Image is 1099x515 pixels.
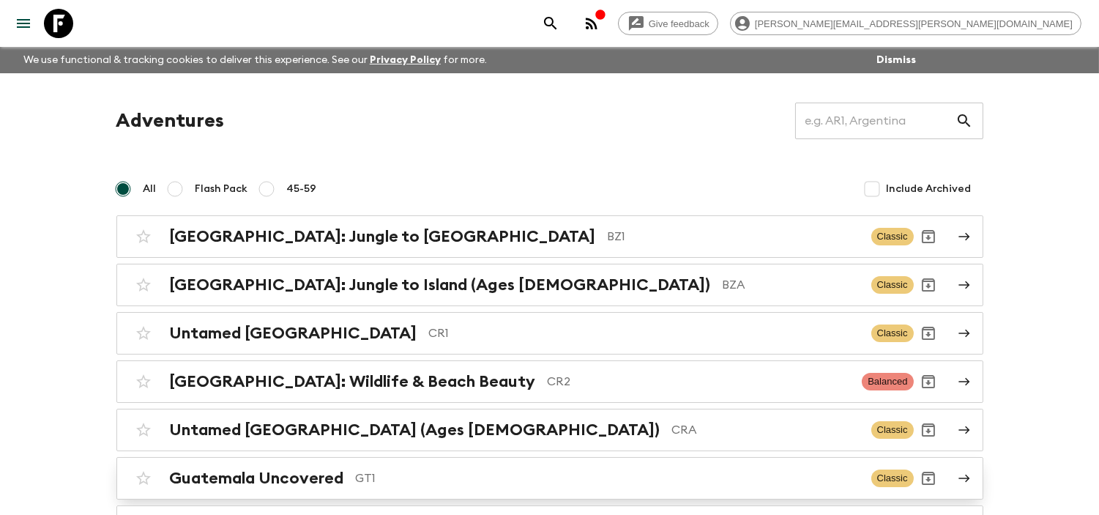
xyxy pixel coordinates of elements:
[795,100,955,141] input: e.g. AR1, Argentina
[195,182,248,196] span: Flash Pack
[871,228,914,245] span: Classic
[887,182,972,196] span: Include Archived
[116,106,225,136] h1: Adventures
[116,457,983,500] a: Guatemala UncoveredGT1ClassicArchive
[618,12,718,35] a: Give feedback
[116,409,983,451] a: Untamed [GEOGRAPHIC_DATA] (Ages [DEMOGRAPHIC_DATA])CRAClassicArchive
[914,270,943,300] button: Archive
[871,470,914,487] span: Classic
[914,319,943,348] button: Archive
[170,469,344,488] h2: Guatemala Uncovered
[641,18,718,29] span: Give feedback
[170,420,660,440] h2: Untamed [GEOGRAPHIC_DATA] (Ages [DEMOGRAPHIC_DATA])
[170,275,711,294] h2: [GEOGRAPHIC_DATA]: Jungle to Island (Ages [DEMOGRAPHIC_DATA])
[170,372,536,391] h2: [GEOGRAPHIC_DATA]: Wildlife & Beach Beauty
[871,325,914,342] span: Classic
[170,227,596,246] h2: [GEOGRAPHIC_DATA]: Jungle to [GEOGRAPHIC_DATA]
[914,367,943,396] button: Archive
[116,312,983,355] a: Untamed [GEOGRAPHIC_DATA]CR1ClassicArchive
[871,421,914,439] span: Classic
[548,373,851,390] p: CR2
[356,470,860,487] p: GT1
[914,464,943,493] button: Archive
[862,373,913,390] span: Balanced
[723,276,860,294] p: BZA
[429,325,860,342] p: CR1
[873,50,920,70] button: Dismiss
[370,55,441,65] a: Privacy Policy
[536,9,565,38] button: search adventures
[914,222,943,251] button: Archive
[116,215,983,258] a: [GEOGRAPHIC_DATA]: Jungle to [GEOGRAPHIC_DATA]BZ1ClassicArchive
[914,415,943,445] button: Archive
[9,9,38,38] button: menu
[672,421,860,439] p: CRA
[608,228,860,245] p: BZ1
[116,264,983,306] a: [GEOGRAPHIC_DATA]: Jungle to Island (Ages [DEMOGRAPHIC_DATA])BZAClassicArchive
[730,12,1081,35] div: [PERSON_NAME][EMAIL_ADDRESS][PERSON_NAME][DOMAIN_NAME]
[116,360,983,403] a: [GEOGRAPHIC_DATA]: Wildlife & Beach BeautyCR2BalancedArchive
[170,324,417,343] h2: Untamed [GEOGRAPHIC_DATA]
[18,47,493,73] p: We use functional & tracking cookies to deliver this experience. See our for more.
[871,276,914,294] span: Classic
[747,18,1081,29] span: [PERSON_NAME][EMAIL_ADDRESS][PERSON_NAME][DOMAIN_NAME]
[287,182,317,196] span: 45-59
[144,182,157,196] span: All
